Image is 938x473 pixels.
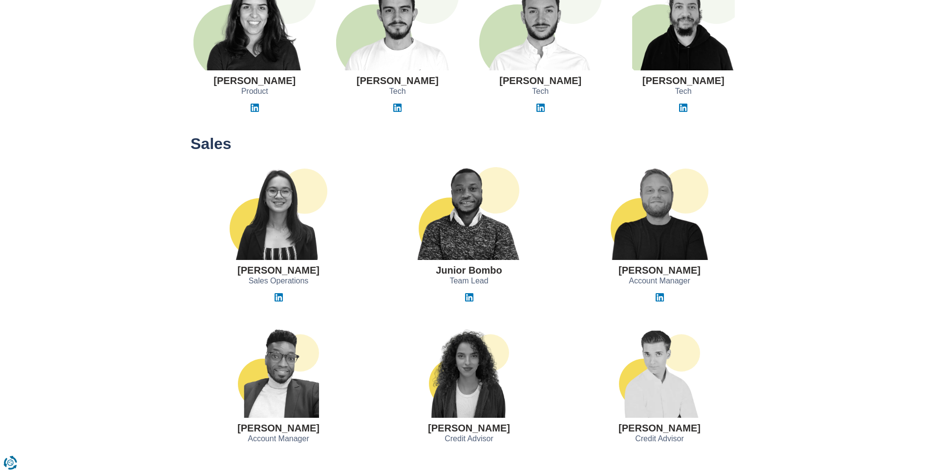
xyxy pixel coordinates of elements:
[251,104,259,112] img: Linkedin Beatriz Machado
[611,167,708,260] img: Quentin Sense
[532,86,549,97] span: Tech
[449,276,488,287] span: Team Lead
[656,293,664,301] img: Linkedin Quentin Sense
[428,423,510,433] h3: [PERSON_NAME]
[536,104,545,112] img: Linkedin Jérémy Ferreira De Sousa
[191,135,747,152] h2: Sales
[436,265,502,276] h3: Junior Bombo
[237,265,320,276] h3: [PERSON_NAME]
[618,423,701,433] h3: [PERSON_NAME]
[675,86,692,97] span: Tech
[213,75,296,86] h3: [PERSON_NAME]
[445,433,493,445] span: Credit Advisor
[248,433,309,445] span: Account Manager
[429,325,510,418] img: Sarah El Yaakoube
[619,325,700,418] img: Charles Verhaegen
[642,75,725,86] h3: [PERSON_NAME]
[389,86,406,97] span: Tech
[241,86,268,97] span: Product
[417,167,520,260] img: Junior Bombo
[679,104,687,112] img: Linkedin Francisco Leite
[393,104,402,112] img: Linkedin Rui Passinhas
[249,276,309,287] span: Sales Operations
[465,293,473,301] img: Linkedin Junior Bombo
[275,293,283,301] img: Linkedin Audrey De Tremerie
[499,75,581,86] h3: [PERSON_NAME]
[618,265,701,276] h3: [PERSON_NAME]
[230,167,327,260] img: Audrey De Tremerie
[237,423,320,433] h3: [PERSON_NAME]
[635,433,684,445] span: Credit Advisor
[629,276,690,287] span: Account Manager
[357,75,439,86] h3: [PERSON_NAME]
[238,325,319,418] img: Kevin Fonou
